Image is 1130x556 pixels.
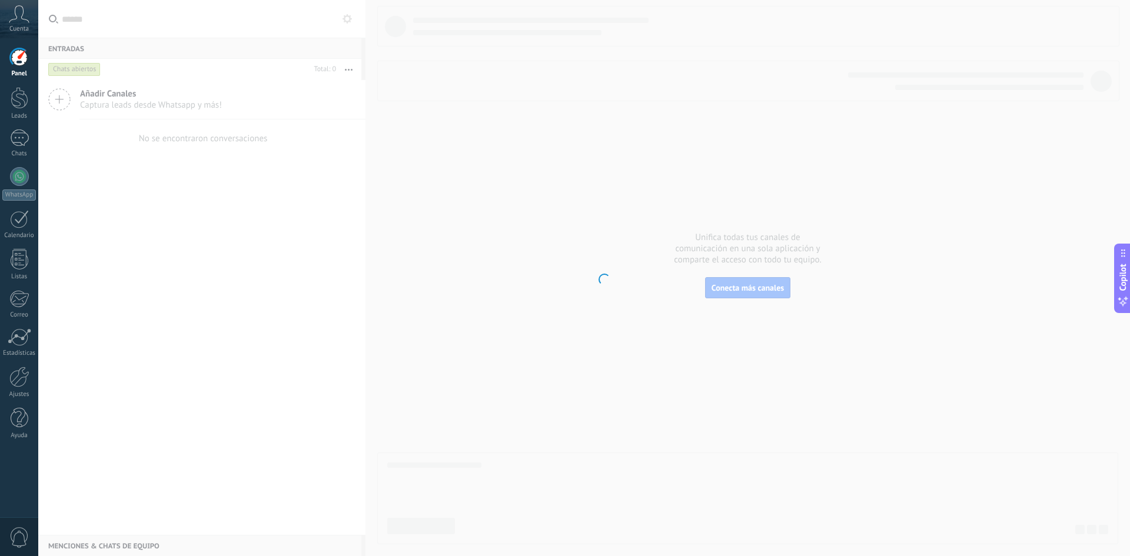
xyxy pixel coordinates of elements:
[2,273,36,281] div: Listas
[2,70,36,78] div: Panel
[2,391,36,398] div: Ajustes
[2,311,36,319] div: Correo
[2,150,36,158] div: Chats
[9,25,29,33] span: Cuenta
[2,232,36,239] div: Calendario
[2,349,36,357] div: Estadísticas
[2,112,36,120] div: Leads
[2,432,36,440] div: Ayuda
[1117,264,1129,291] span: Copilot
[2,189,36,201] div: WhatsApp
